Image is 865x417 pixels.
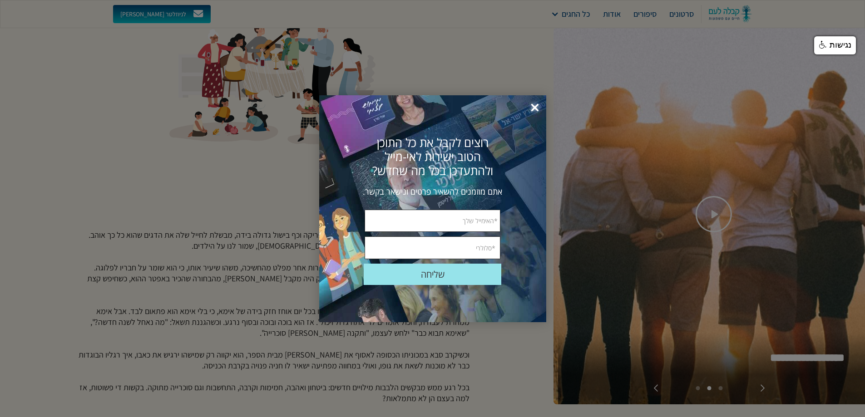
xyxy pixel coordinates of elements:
[363,186,502,197] span: אתם מוזמנים להשאיר פרטים ונישאר בקשר.
[372,134,493,179] span: רוצים לקבל את כל התוכן הטוב ישירות לאי-מייל ולהתעדכן בכל מה שחדש?
[360,186,505,197] div: אתם מוזמנים להשאיר פרטים ונישאר בקשר.
[814,36,856,54] a: נגישות
[525,98,545,118] span: ×
[365,210,500,232] input: *האימייל שלך
[819,41,827,49] img: נגישות
[830,40,851,49] span: נגישות
[364,264,501,285] div: שלח
[364,136,502,178] div: רוצים לקבל את כל התוכן הטוב ישירות לאי-מייל ולהתעדכן בכל מה שחדש?
[515,98,545,108] div: סגור פופאפ
[365,236,500,259] input: *סלולרי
